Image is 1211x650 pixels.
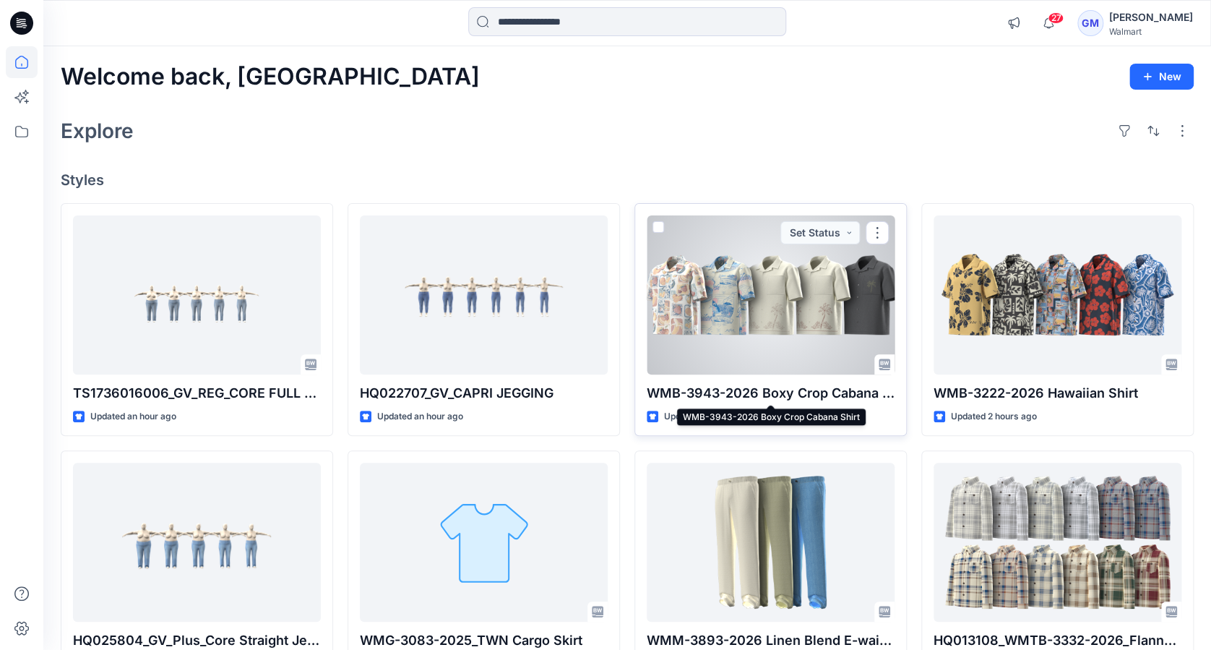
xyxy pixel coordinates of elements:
div: GM [1077,10,1103,36]
h2: Explore [61,119,134,142]
button: New [1129,64,1194,90]
p: Updated an hour ago [377,409,463,424]
p: TS1736016006_GV_REG_CORE FULL LENGTH JEGGING [73,383,321,403]
a: WMB-3943-2026 Boxy Crop Cabana Shirt [647,215,895,375]
p: HQ022707_GV_CAPRI JEGGING [360,383,608,403]
p: WMB-3943-2026 Boxy Crop Cabana Shirt [647,383,895,403]
a: HQ013108_WMTB-3332-2026_Flannel Shirt [934,463,1181,622]
div: Walmart [1109,26,1193,37]
p: Updated an hour ago [90,409,176,424]
p: WMB-3222-2026 Hawaiian Shirt [934,383,1181,403]
a: WMG-3083-2025_TWN Cargo Skirt [360,463,608,622]
div: [PERSON_NAME] [1109,9,1193,26]
a: WMM-3893-2026 Linen Blend E-waist Pant [647,463,895,622]
a: WMB-3222-2026 Hawaiian Shirt [934,215,1181,375]
p: Updated 2 hours ago [664,409,750,424]
p: Updated 2 hours ago [951,409,1037,424]
span: 27 [1048,12,1064,24]
a: TS1736016006_GV_REG_CORE FULL LENGTH JEGGING [73,215,321,375]
a: HQ025804_GV_Plus_Core Straight Jegging [73,463,321,622]
h2: Welcome back, [GEOGRAPHIC_DATA] [61,64,480,90]
h4: Styles [61,171,1194,189]
a: HQ022707_GV_CAPRI JEGGING [360,215,608,375]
